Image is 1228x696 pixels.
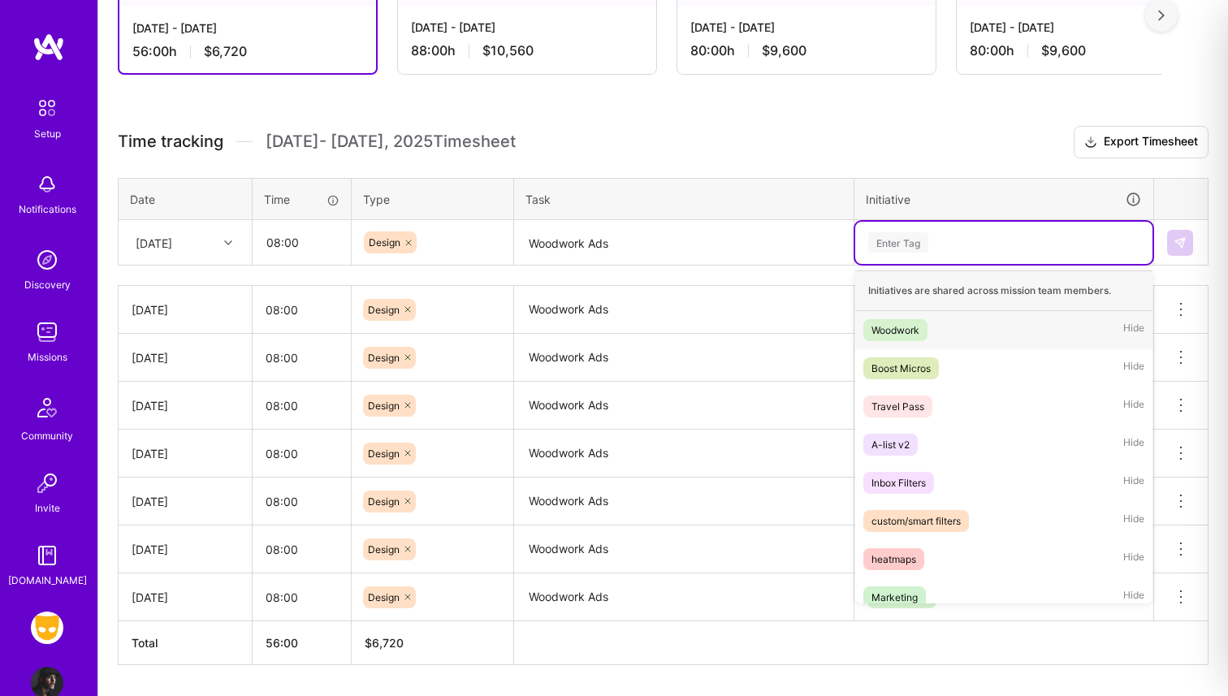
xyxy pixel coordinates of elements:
[1123,319,1144,341] span: Hide
[1174,236,1187,249] img: Submit
[514,178,854,220] th: Task
[762,42,806,59] span: $9,600
[411,19,643,36] div: [DATE] - [DATE]
[368,400,400,412] span: Design
[1123,510,1144,532] span: Hide
[132,349,239,366] div: [DATE]
[31,244,63,276] img: discovery
[253,528,351,571] input: HH:MM
[368,591,400,603] span: Design
[132,43,363,60] div: 56:00 h
[132,301,239,318] div: [DATE]
[32,32,65,62] img: logo
[516,335,852,380] textarea: Woodwork Ads
[352,178,514,220] th: Type
[1123,472,1144,494] span: Hide
[855,270,1152,311] div: Initiatives are shared across mission team members.
[1123,396,1144,417] span: Hide
[872,591,920,603] span: Woodwork
[31,168,63,201] img: bell
[1084,134,1097,151] i: icon Download
[253,621,352,665] th: 56:00
[871,322,919,339] div: Woodwork
[871,398,924,415] div: Travel Pass
[253,221,350,264] input: HH:MM
[1123,357,1144,379] span: Hide
[19,201,76,218] div: Notifications
[970,42,1202,59] div: 80:00 h
[132,493,239,510] div: [DATE]
[132,19,363,37] div: [DATE] - [DATE]
[871,474,926,491] div: Inbox Filters
[1123,434,1144,456] span: Hide
[119,621,253,665] th: Total
[266,132,516,152] span: [DATE] - [DATE] , 2025 Timesheet
[516,287,852,332] textarea: Woodwork Ads
[253,576,351,619] input: HH:MM
[368,447,400,460] span: Design
[253,480,351,523] input: HH:MM
[516,222,852,265] textarea: Woodwork Ads
[8,572,87,589] div: [DOMAIN_NAME]
[690,19,923,36] div: [DATE] - [DATE]
[119,178,253,220] th: Date
[31,612,63,644] img: Grindr: Design
[1158,10,1165,21] img: right
[482,42,534,59] span: $10,560
[516,575,852,620] textarea: Woodwork Ads
[516,479,852,524] textarea: Woodwork Ads
[871,589,918,606] div: Marketing
[690,42,923,59] div: 80:00 h
[1123,548,1144,570] span: Hide
[28,348,67,365] div: Missions
[253,336,351,379] input: HH:MM
[516,383,852,428] textarea: Woodwork Ads
[21,427,73,444] div: Community
[871,436,910,453] div: A-list v2
[516,431,852,476] textarea: Woodwork Ads
[253,288,351,331] input: HH:MM
[368,304,400,316] span: Design
[35,499,60,517] div: Invite
[1074,126,1209,158] button: Export Timesheet
[132,445,239,462] div: [DATE]
[411,42,643,59] div: 88:00 h
[253,432,351,475] input: HH:MM
[118,132,223,152] span: Time tracking
[264,191,339,208] div: Time
[132,589,239,606] div: [DATE]
[365,636,404,650] span: $ 6,720
[516,527,852,572] textarea: Woodwork Ads
[132,541,239,558] div: [DATE]
[30,91,64,125] img: setup
[253,384,351,427] input: HH:MM
[871,551,916,568] div: heatmaps
[24,276,71,293] div: Discovery
[31,539,63,572] img: guide book
[204,43,247,60] span: $6,720
[871,360,931,377] div: Boost Micros
[368,543,400,556] span: Design
[866,190,1142,209] div: Initiative
[871,512,961,530] div: custom/smart filters
[224,239,232,247] i: icon Chevron
[27,612,67,644] a: Grindr: Design
[132,397,239,414] div: [DATE]
[31,467,63,499] img: Invite
[369,236,400,249] span: Design
[31,316,63,348] img: teamwork
[1041,42,1086,59] span: $9,600
[28,388,67,427] img: Community
[136,234,172,251] div: [DATE]
[34,125,61,142] div: Setup
[368,495,400,508] span: Design
[368,352,400,364] span: Design
[1123,586,1144,608] span: Hide
[970,19,1202,36] div: [DATE] - [DATE]
[868,230,928,255] div: Enter Tag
